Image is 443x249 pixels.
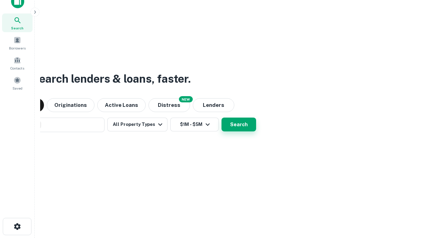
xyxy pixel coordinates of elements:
button: Originations [47,98,94,112]
span: Borrowers [9,45,26,51]
span: Search [11,25,24,31]
h3: Search lenders & loans, faster. [31,71,191,87]
a: Contacts [2,54,33,72]
span: Saved [12,85,22,91]
iframe: Chat Widget [408,194,443,227]
button: Search distressed loans with lien and other non-mortgage details. [148,98,190,112]
a: Borrowers [2,34,33,52]
button: $1M - $5M [170,118,219,131]
a: Saved [2,74,33,92]
a: Search [2,13,33,32]
button: Active Loans [97,98,146,112]
div: NEW [179,96,193,102]
button: All Property Types [107,118,168,131]
button: Search [221,118,256,131]
button: Lenders [193,98,234,112]
span: Contacts [10,65,24,71]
